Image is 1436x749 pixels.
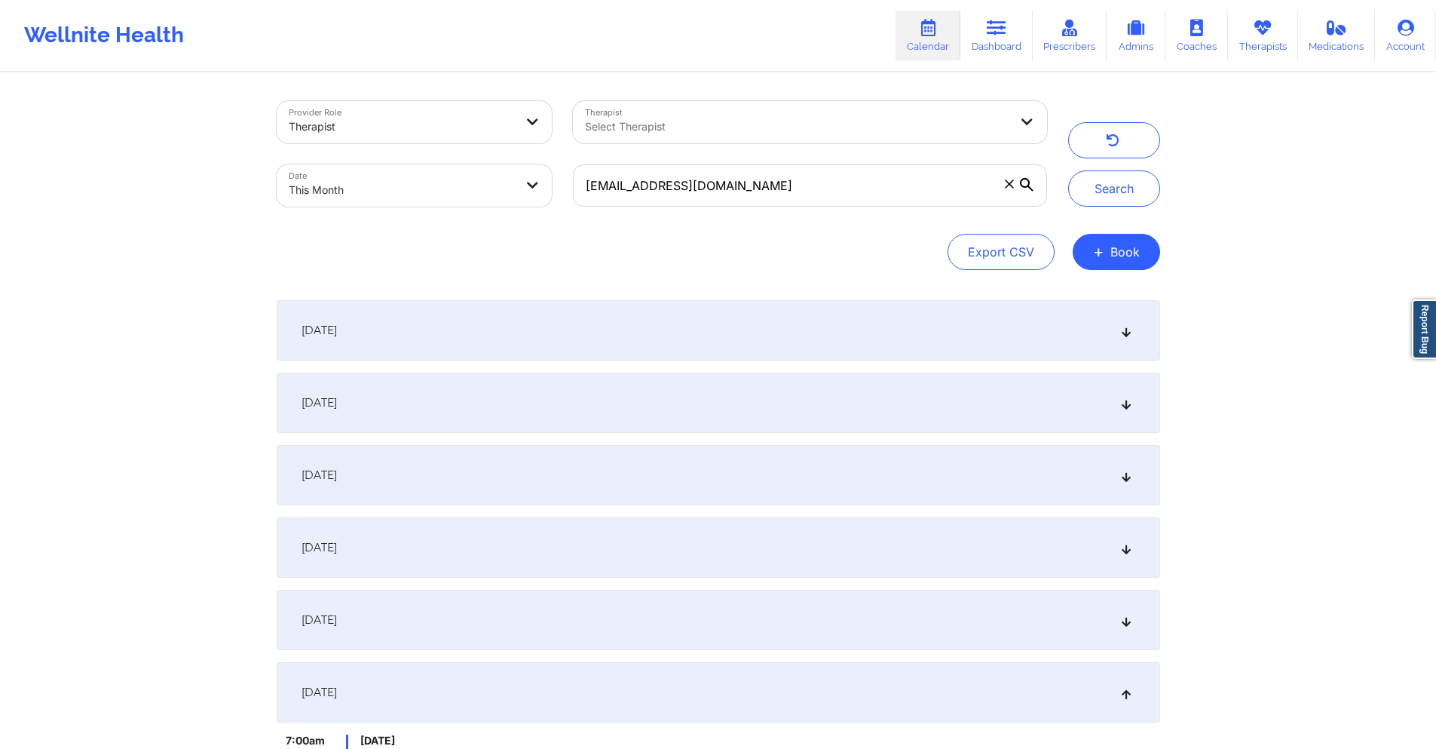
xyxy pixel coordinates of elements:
span: [DATE] [302,612,337,628]
button: Export CSV [948,234,1055,270]
a: Coaches [1165,11,1228,60]
span: [DATE] [302,685,337,700]
a: Medications [1298,11,1376,60]
span: [DATE] [302,395,337,410]
div: Therapist [289,110,515,143]
button: Search [1068,170,1160,207]
span: [DATE] [360,735,625,747]
a: Prescribers [1033,11,1107,60]
a: Admins [1107,11,1165,60]
a: Calendar [896,11,960,60]
a: Therapists [1228,11,1298,60]
span: + [1093,247,1104,256]
a: Dashboard [960,11,1033,60]
span: [DATE] [302,323,337,338]
a: Report Bug [1412,299,1436,359]
span: 7:00am [286,735,325,747]
input: Search Appointments [573,164,1046,207]
a: Account [1375,11,1436,60]
span: [DATE] [302,468,337,483]
span: [DATE] [302,540,337,555]
button: +Book [1073,234,1160,270]
div: This Month [289,173,515,207]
